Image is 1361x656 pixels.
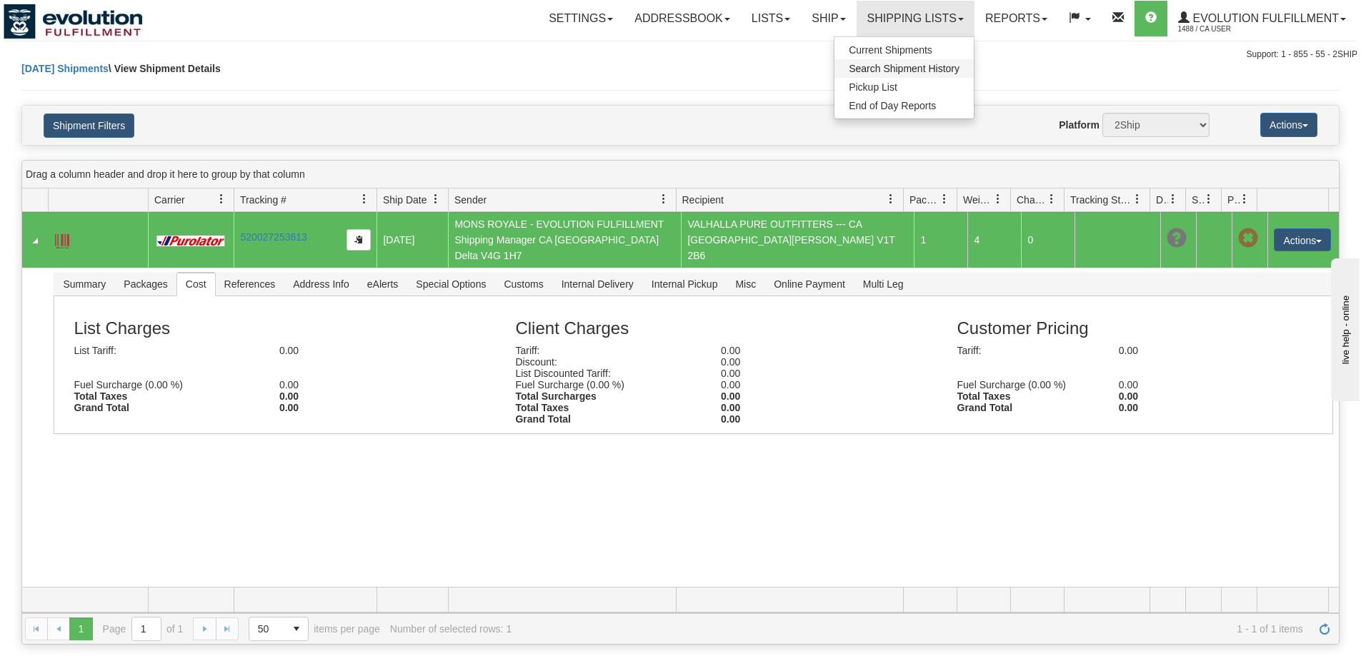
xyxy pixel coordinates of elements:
[765,273,854,296] span: Online Payment
[352,187,377,211] a: Tracking # filter column settings
[504,379,710,390] div: Fuel Surcharge (0.00 %)
[727,273,764,296] span: Misc
[454,193,487,207] span: Sender
[1017,193,1047,207] span: Charge
[1040,187,1064,211] a: Charge filter column settings
[11,12,132,23] div: live help - online
[1108,379,1270,390] div: 0.00
[1156,193,1168,207] span: Delivery Status
[269,390,474,402] div: 0.00
[986,187,1010,211] a: Weight filter column settings
[240,231,306,243] a: 520027253613
[643,273,727,296] span: Internal Pickup
[284,273,358,296] span: Address Info
[424,187,448,211] a: Ship Date filter column settings
[834,59,974,78] a: Search Shipment History
[710,390,916,402] div: 0.00
[967,212,1021,268] td: 4
[154,193,185,207] span: Carrier
[249,617,380,641] span: items per page
[390,623,512,635] div: Number of selected rows: 1
[957,319,1294,338] h3: Customer Pricing
[849,100,936,111] span: End of Day Reports
[710,345,916,356] div: 0.00
[1059,118,1100,132] label: Platform
[240,193,286,207] span: Tracking #
[879,187,903,211] a: Recipient filter column settings
[1232,187,1257,211] a: Pickup Status filter column settings
[55,228,69,251] a: Label
[63,379,269,390] div: Fuel Surcharge (0.00 %)
[1238,228,1258,248] span: Pickup Not Assigned
[710,413,916,425] div: 0.00
[285,617,308,640] span: select
[849,63,959,74] span: Search Shipment History
[974,1,1058,36] a: Reports
[741,1,801,36] a: Lists
[359,273,407,296] span: eAlerts
[834,78,974,96] a: Pickup List
[1108,345,1270,356] div: 0.00
[652,187,676,211] a: Sender filter column settings
[1108,390,1270,402] div: 0.00
[109,63,221,74] span: \ View Shipment Details
[1328,255,1360,400] iframe: chat widget
[1274,228,1331,251] button: Actions
[22,161,1339,188] div: grid grouping header
[710,379,916,390] div: 0.00
[1178,22,1285,36] span: 1488 / CA User
[854,273,912,296] span: Multi Leg
[834,41,974,59] a: Current Shipments
[849,81,897,93] span: Pickup List
[54,273,114,296] span: Summary
[681,212,914,268] td: VALHALLA PURE OUTFITTERS --- CA [GEOGRAPHIC_DATA][PERSON_NAME] V1T 2B6
[947,390,1108,402] div: Total Taxes
[504,356,710,368] div: Discount:
[4,4,143,39] img: logo1488.jpg
[249,617,309,641] span: Page sizes drop down
[269,379,474,390] div: 0.00
[63,345,269,356] div: List Tariff:
[63,390,269,402] div: Total Taxes
[115,273,176,296] span: Packages
[448,212,681,268] td: MONS ROYALE - EVOLUTION FULFILLMENT Shipping Manager CA [GEOGRAPHIC_DATA] Delta V4G 1H7
[947,402,1108,413] div: Grand Total
[1021,212,1075,268] td: 0
[1227,193,1240,207] span: Pickup Status
[258,622,276,636] span: 50
[1192,193,1204,207] span: Shipment Issues
[1197,187,1221,211] a: Shipment Issues filter column settings
[1161,187,1185,211] a: Delivery Status filter column settings
[495,273,552,296] span: Customs
[154,236,227,246] img: 11 - Purolator
[504,402,710,413] div: Total Taxes
[947,379,1108,390] div: Fuel Surcharge (0.00 %)
[710,356,916,368] div: 0.00
[63,402,269,413] div: Grand Total
[849,44,932,56] span: Current Shipments
[44,113,134,138] button: Shipment Filters
[269,402,474,413] div: 0.00
[963,193,993,207] span: Weight
[682,193,724,207] span: Recipient
[710,368,916,379] div: 0.00
[1167,1,1357,36] a: Evolution Fulfillment 1488 / CA User
[216,273,284,296] span: References
[383,193,427,207] span: Ship Date
[28,233,42,248] a: Collapse
[522,623,1303,635] span: 1 - 1 of 1 items
[407,273,494,296] span: Special Options
[1070,193,1132,207] span: Tracking Status
[834,96,974,115] a: End of Day Reports
[1108,402,1270,413] div: 0.00
[347,229,371,251] button: Copy to clipboard
[269,345,474,356] div: 0.00
[504,413,710,425] div: Grand Total
[1313,617,1336,640] a: Refresh
[4,49,1357,61] div: Support: 1 - 855 - 55 - 2SHIP
[177,273,215,296] span: Cost
[74,319,515,338] h3: List Charges
[624,1,741,36] a: Addressbook
[538,1,624,36] a: Settings
[209,187,234,211] a: Carrier filter column settings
